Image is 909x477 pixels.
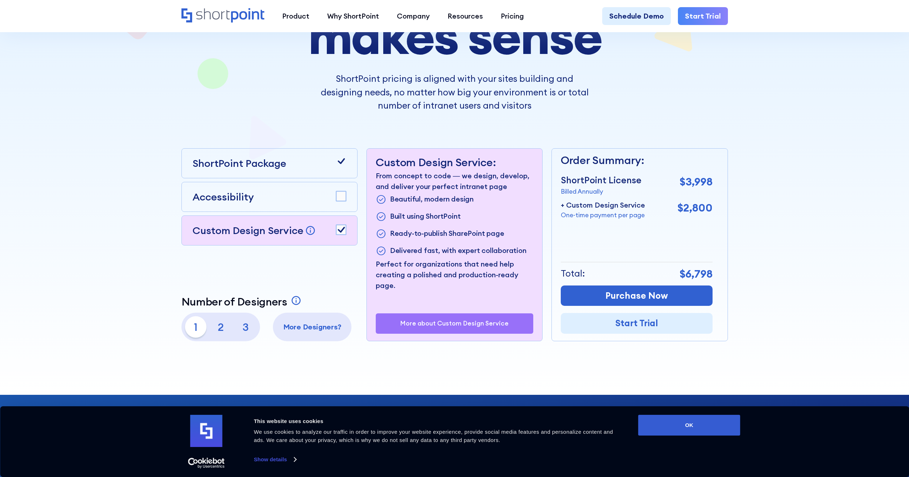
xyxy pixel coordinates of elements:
[376,259,533,291] p: Perfect for organizations that need help creating a polished and production-ready page.
[376,156,533,169] p: Custom Design Service:
[193,189,254,204] p: Accessibility
[678,200,713,216] p: $2,800
[492,7,533,25] a: Pricing
[561,187,641,196] p: Billed Annually
[501,11,524,21] div: Pricing
[327,11,379,21] div: Why ShortPoint
[561,200,645,210] p: + Custom Design Service
[254,429,613,443] span: We use cookies to analyze our traffic in order to improve your website experience, provide social...
[678,7,728,25] a: Start Trial
[193,224,303,237] p: Custom Design Service
[181,295,303,308] a: Number of Designers
[561,285,713,306] a: Purchase Now
[390,194,474,205] p: Beautiful, modern design
[318,7,388,25] a: Why ShortPoint
[193,156,286,171] p: ShortPoint Package
[390,228,504,240] p: Ready-to-publish SharePoint page
[190,415,223,447] img: logo
[439,7,492,25] a: Resources
[185,316,206,338] p: 1
[680,266,713,282] p: $6,798
[282,11,309,21] div: Product
[397,11,430,21] div: Company
[561,174,641,187] p: ShortPoint License
[276,322,348,332] p: More Designers?
[561,313,713,334] a: Start Trial
[400,320,509,327] a: More about Custom Design Service
[175,458,238,468] a: Usercentrics Cookiebot - opens in a new window
[638,415,740,436] button: OK
[561,267,585,280] p: Total:
[388,7,439,25] a: Company
[321,72,589,113] p: ShortPoint pricing is aligned with your sites building and designing needs, no matter how big you...
[254,417,622,426] div: This website uses cookies
[390,245,526,257] p: Delivered fast, with expert collaboration
[390,211,461,223] p: Built using ShortPoint
[602,7,671,25] a: Schedule Demo
[376,170,533,192] p: From concept to code — we design, develop, and deliver your perfect intranet page
[273,7,318,25] a: Product
[448,11,483,21] div: Resources
[561,152,713,168] p: Order Summary:
[181,8,265,24] a: Home
[181,295,287,308] p: Number of Designers
[680,174,713,190] p: $3,998
[780,394,909,477] iframe: Chat Widget
[561,210,645,220] p: One-time payment per page
[235,316,256,338] p: 3
[210,316,231,338] p: 2
[254,454,296,465] a: Show details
